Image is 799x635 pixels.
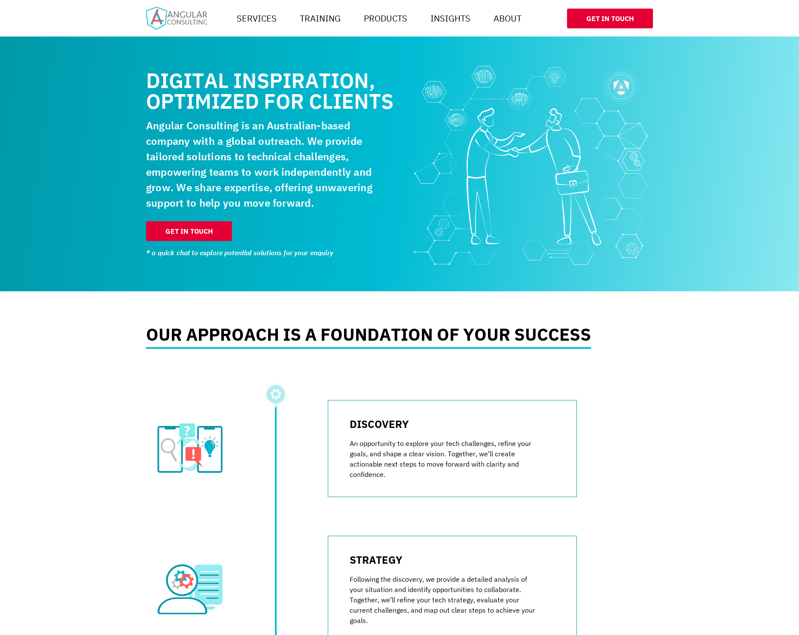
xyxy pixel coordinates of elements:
p: An opportunity to explore your tech challenges, refine your goals, and shape a clear vision. Toge... [350,438,542,479]
img: Home [146,7,207,30]
p: Angular Consulting is an Australian-based company with a global outreach. We provide tailored sol... [146,118,395,211]
a: Services [233,10,280,27]
a: Products [360,10,411,27]
a: Get In Touch [146,221,232,241]
a: Training [296,10,344,27]
p: Following the discovery, we provide a detailed analysis of your situation and identify opportunit... [350,574,542,626]
a: Insights [427,10,474,27]
a: Get In Touch [567,9,653,28]
h2: Our approach is a foundation of your success [146,326,591,349]
h1: Digital inspiration, optimized for clients [146,70,395,111]
small: * a quick chat to explore potential solutions for your enquiry [146,247,395,258]
a: About [490,10,525,27]
h3: Discovery [350,418,542,431]
h3: Strategy [350,553,542,567]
